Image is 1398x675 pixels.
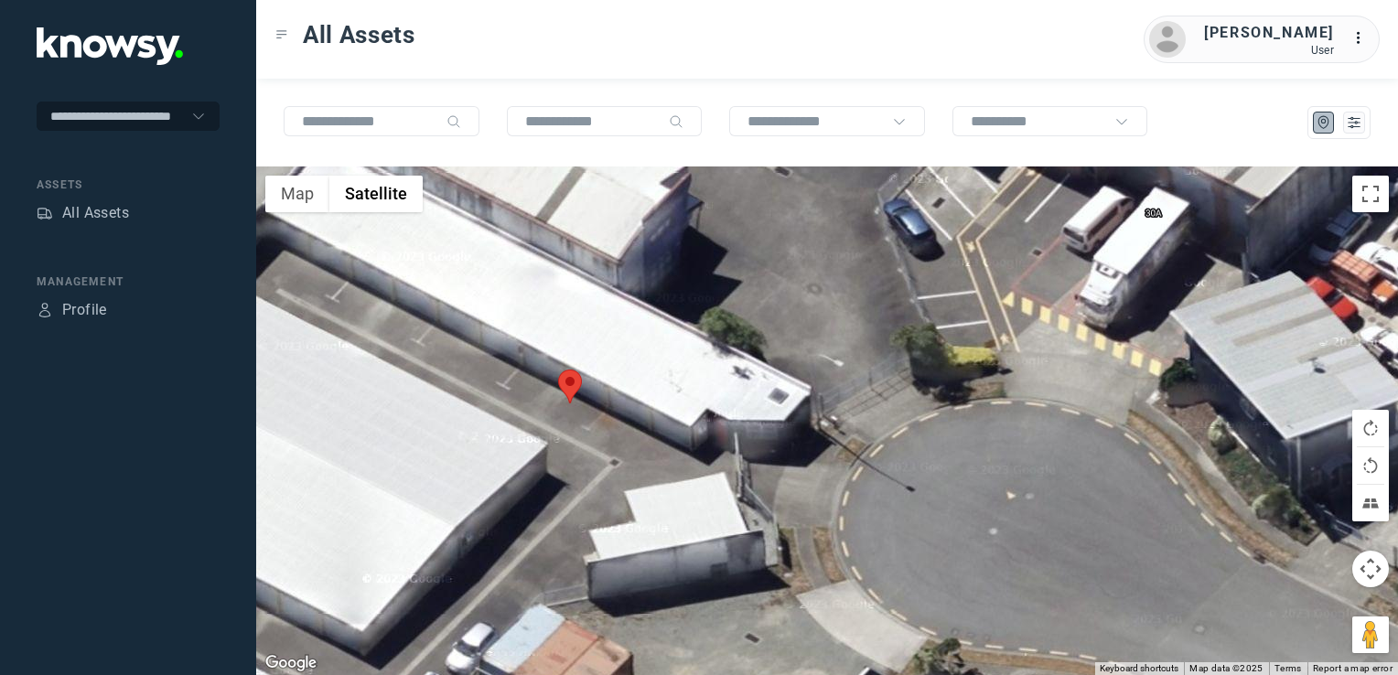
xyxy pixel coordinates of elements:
div: All Assets [62,202,129,224]
button: Rotate map counterclockwise [1352,447,1389,484]
div: Map [1316,114,1332,131]
div: Profile [62,299,107,321]
div: Search [446,114,461,129]
button: Toggle fullscreen view [1352,176,1389,212]
div: Assets [37,177,220,193]
div: Toggle Menu [275,28,288,41]
a: Report a map error [1313,663,1393,673]
button: Tilt map [1352,485,1389,521]
button: Show satellite imagery [329,176,423,212]
div: List [1346,114,1362,131]
button: Map camera controls [1352,551,1389,587]
a: Terms [1274,663,1302,673]
div: User [1204,44,1334,57]
button: Show street map [265,176,329,212]
div: Management [37,273,220,290]
div: : [1352,27,1374,49]
a: ProfileProfile [37,299,107,321]
div: Profile [37,302,53,318]
button: Drag Pegman onto the map to open Street View [1352,616,1389,653]
img: Google [261,651,321,675]
tspan: ... [1353,31,1371,45]
div: : [1352,27,1374,52]
button: Rotate map clockwise [1352,410,1389,446]
button: Keyboard shortcuts [1100,662,1178,675]
img: Application Logo [37,27,183,65]
span: Map data ©2025 [1189,663,1264,673]
img: avatar.png [1149,21,1186,58]
a: AssetsAll Assets [37,202,129,224]
div: Assets [37,205,53,221]
div: Search [669,114,683,129]
a: Open this area in Google Maps (opens a new window) [261,651,321,675]
div: [PERSON_NAME] [1204,22,1334,44]
span: All Assets [303,18,415,51]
